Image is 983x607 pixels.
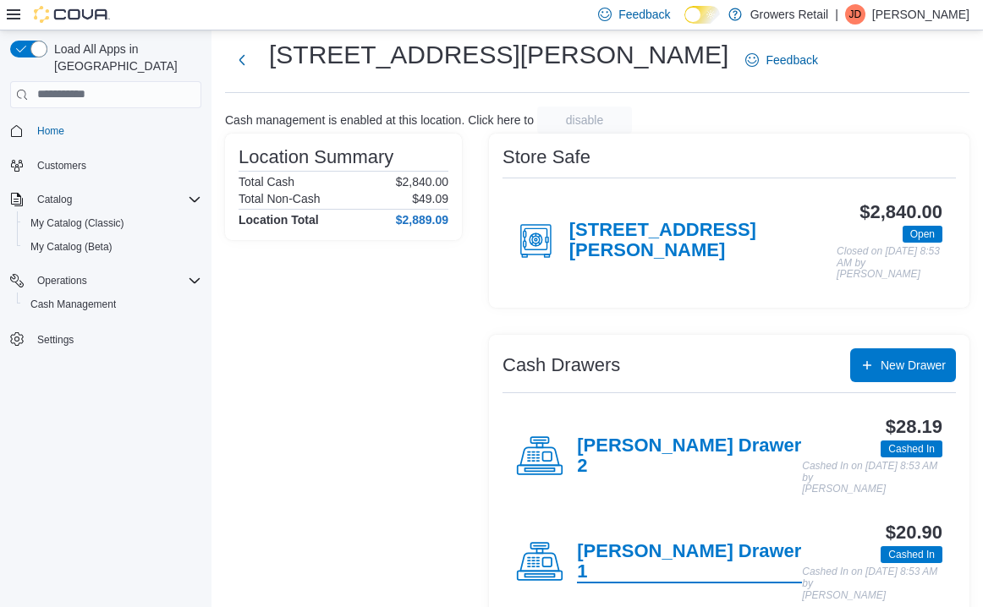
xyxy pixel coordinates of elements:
button: Catalog [3,188,208,211]
h4: $2,889.09 [396,213,448,227]
span: My Catalog (Classic) [24,213,201,233]
button: Operations [3,269,208,293]
span: JD [849,4,862,25]
a: My Catalog (Classic) [24,213,131,233]
h3: Store Safe [502,147,590,167]
h6: Total Cash [239,175,294,189]
span: Cash Management [24,294,201,314]
button: Customers [3,153,208,178]
span: Cashed In [881,440,942,457]
span: Cashed In [881,546,942,563]
span: Operations [37,274,87,287]
h6: Total Non-Cash [239,192,321,205]
nav: Complex example [10,112,201,396]
a: Customers [30,156,93,176]
button: Catalog [30,189,79,210]
span: Home [37,124,64,138]
img: Cova [34,6,110,23]
p: Cashed In on [DATE] 8:53 AM by [PERSON_NAME] [802,566,942,601]
button: My Catalog (Beta) [17,235,208,259]
h3: $2,840.00 [859,202,942,222]
button: Home [3,118,208,143]
h3: Location Summary [239,147,393,167]
a: Cash Management [24,294,123,314]
p: | [835,4,838,25]
p: $2,840.00 [396,175,448,189]
p: Growers Retail [750,4,829,25]
span: My Catalog (Classic) [30,216,124,230]
button: Operations [30,271,94,291]
span: Load All Apps in [GEOGRAPHIC_DATA] [47,41,201,74]
span: Feedback [618,6,670,23]
span: Cashed In [888,441,935,457]
span: Feedback [766,52,817,68]
button: disable [537,107,632,134]
span: Catalog [30,189,201,210]
p: $49.09 [412,192,448,205]
button: New Drawer [850,348,956,382]
span: Settings [30,328,201,349]
span: disable [566,112,603,129]
span: Dark Mode [684,24,685,25]
h4: [STREET_ADDRESS][PERSON_NAME] [569,220,837,262]
a: My Catalog (Beta) [24,237,119,257]
p: Cashed In on [DATE] 8:53 AM by [PERSON_NAME] [802,461,942,495]
input: Dark Mode [684,6,720,24]
h4: [PERSON_NAME] Drawer 1 [577,541,802,583]
a: Settings [30,330,80,350]
button: Next [225,43,259,77]
button: Settings [3,326,208,351]
p: Closed on [DATE] 8:53 AM by [PERSON_NAME] [837,246,942,281]
h3: Cash Drawers [502,355,620,375]
a: Home [30,121,71,141]
span: Customers [37,159,86,172]
h4: Location Total [239,213,319,227]
span: Cash Management [30,298,116,311]
p: [PERSON_NAME] [872,4,969,25]
span: Operations [30,271,201,291]
span: Open [903,226,942,243]
p: Cash management is enabled at this location. Click here to [225,113,534,127]
button: Cash Management [17,293,208,316]
h1: [STREET_ADDRESS][PERSON_NAME] [269,38,728,72]
span: Settings [37,333,74,347]
span: Catalog [37,193,72,206]
h4: [PERSON_NAME] Drawer 2 [577,435,802,478]
h3: $28.19 [886,417,942,437]
span: Open [910,227,935,242]
a: Feedback [739,43,824,77]
span: My Catalog (Beta) [30,240,113,254]
span: Cashed In [888,547,935,562]
button: My Catalog (Classic) [17,211,208,235]
span: My Catalog (Beta) [24,237,201,257]
span: Home [30,120,201,141]
span: New Drawer [881,357,946,374]
h3: $20.90 [886,522,942,543]
span: Customers [30,155,201,176]
div: Jodi Duke [845,4,865,25]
